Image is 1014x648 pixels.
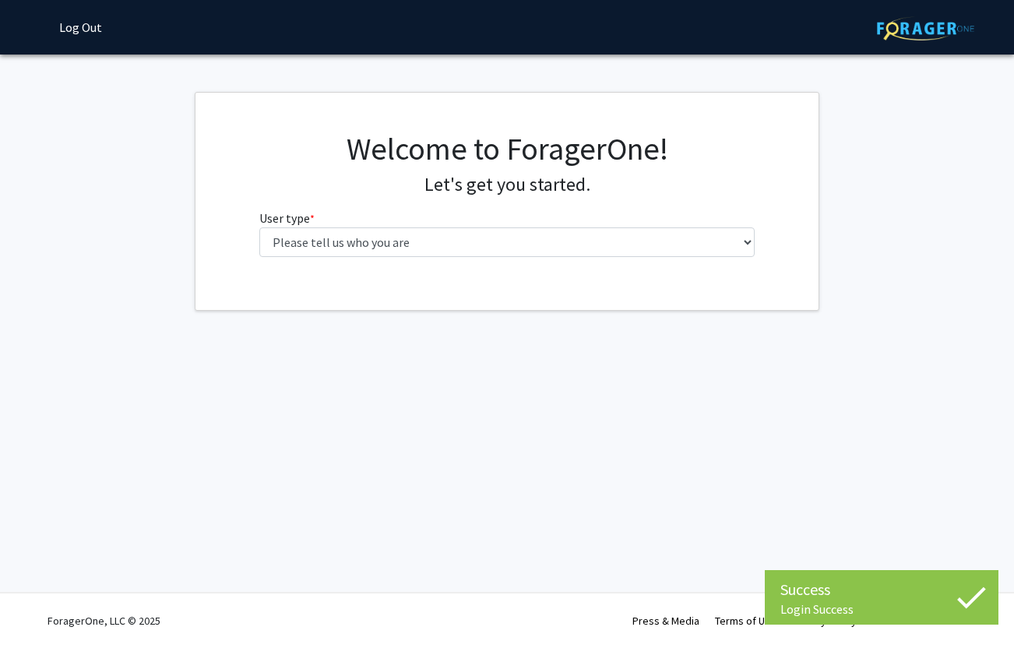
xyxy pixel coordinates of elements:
[780,601,983,617] div: Login Success
[259,209,315,227] label: User type
[780,578,983,601] div: Success
[632,614,699,628] a: Press & Media
[715,614,776,628] a: Terms of Use
[259,130,755,167] h1: Welcome to ForagerOne!
[877,16,974,40] img: ForagerOne Logo
[259,174,755,196] h4: Let's get you started.
[48,593,160,648] div: ForagerOne, LLC © 2025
